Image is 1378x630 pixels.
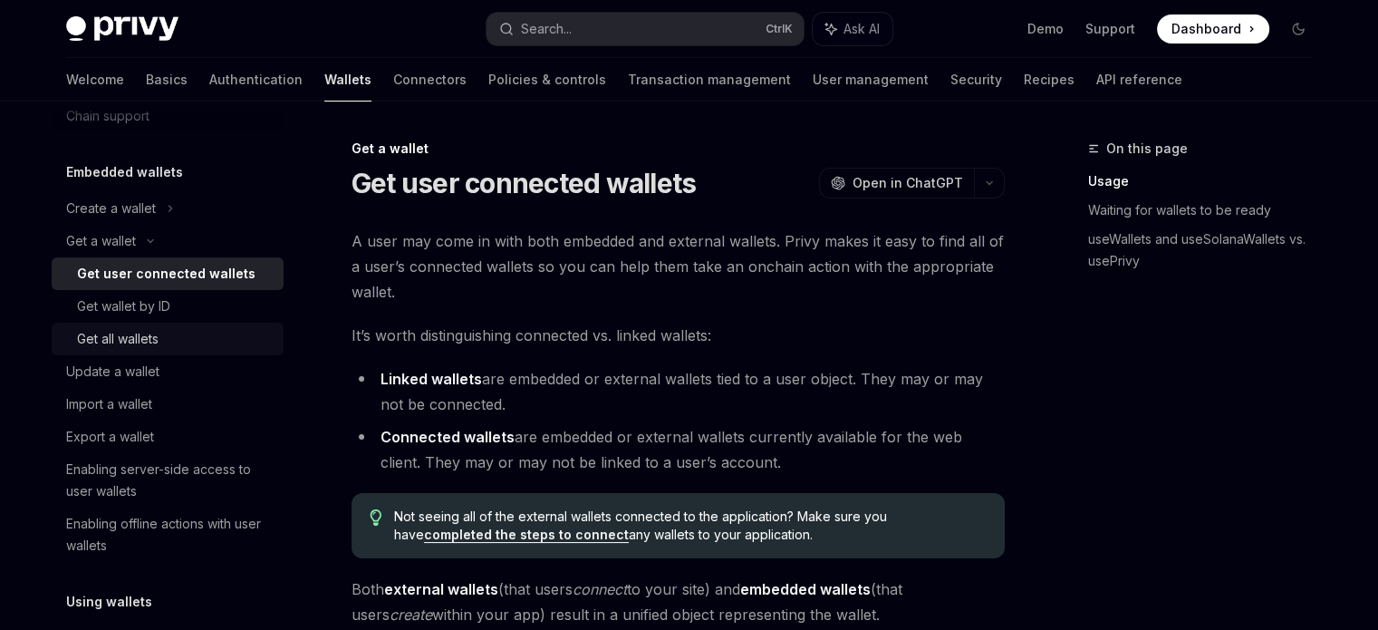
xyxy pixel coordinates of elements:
a: Usage [1088,167,1327,196]
img: dark logo [66,16,178,42]
a: Basics [146,58,188,102]
button: Open in ChatGPT [819,168,974,199]
span: Ctrl K [766,22,793,36]
a: Import a wallet [52,388,284,421]
div: Create a wallet [66,198,156,219]
a: Enabling offline actions with user wallets [52,508,284,562]
button: Toggle dark mode [1284,15,1313,44]
a: Get wallet by ID [52,290,284,323]
div: Export a wallet [66,426,154,448]
span: Both (that users to your site) and (that users within your app) result in a unified object repres... [352,577,1005,627]
a: API reference [1096,58,1182,102]
span: On this page [1106,138,1188,160]
a: completed the steps to connect [424,527,629,543]
a: Security [950,58,1002,102]
h1: Get user connected wallets [352,167,697,199]
a: Get all wallets [52,323,284,355]
a: Dashboard [1157,15,1269,44]
a: useWallets and useSolanaWallets vs. usePrivy [1088,225,1327,276]
span: Open in ChatGPT [853,174,963,192]
em: create [390,606,432,624]
strong: embedded wallets [740,580,871,598]
li: are embedded or external wallets tied to a user object. They may or may not be connected. [352,366,1005,417]
div: Get wallet by ID [77,296,170,317]
a: User management [813,58,929,102]
span: Ask AI [843,20,880,38]
a: Welcome [66,58,124,102]
a: Wallets [324,58,371,102]
div: Update a wallet [66,361,159,383]
span: It’s worth distinguishing connected vs. linked wallets: [352,323,1005,348]
a: Transaction management [628,58,791,102]
div: Get all wallets [77,328,159,350]
a: Connectors [393,58,467,102]
div: Get user connected wallets [77,263,255,285]
div: Search... [521,18,572,40]
div: Enabling offline actions with user wallets [66,513,273,557]
div: Enabling server-side access to user wallets [66,459,273,502]
h5: Using wallets [66,591,152,613]
a: Update a wallet [52,355,284,388]
div: Get a wallet [66,230,136,252]
button: Ask AI [813,13,892,45]
div: Get a wallet [352,140,1005,158]
a: Demo [1027,20,1064,38]
a: Support [1085,20,1135,38]
button: Search...CtrlK [487,13,804,45]
strong: external wallets [384,580,498,598]
a: Waiting for wallets to be ready [1088,196,1327,225]
span: A user may come in with both embedded and external wallets. Privy makes it easy to find all of a ... [352,228,1005,305]
a: Get user connected wallets [52,257,284,290]
li: are embedded or external wallets currently available for the web client. They may or may not be l... [352,424,1005,475]
span: Not seeing all of the external wallets connected to the application? Make sure you have any walle... [394,508,986,544]
span: Dashboard [1171,20,1241,38]
a: Enabling server-side access to user wallets [52,453,284,508]
div: Import a wallet [66,393,152,415]
strong: Linked wallets [381,370,482,388]
a: Recipes [1024,58,1074,102]
h5: Embedded wallets [66,161,183,183]
em: connect [573,580,627,598]
svg: Tip [370,509,382,526]
strong: Connected wallets [381,428,515,446]
a: Policies & controls [488,58,606,102]
a: Authentication [209,58,303,102]
a: Export a wallet [52,421,284,453]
